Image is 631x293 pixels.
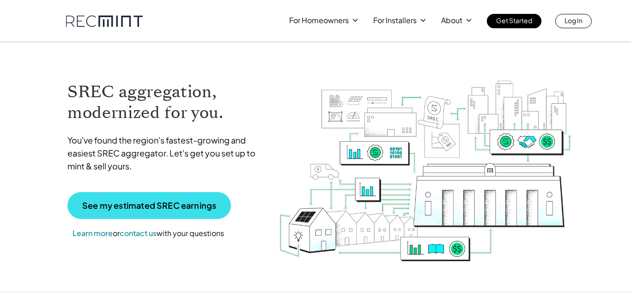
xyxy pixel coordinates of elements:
a: contact us [120,228,157,238]
p: You've found the region's fastest-growing and easiest SREC aggregator. Let's get you set up to mi... [67,134,264,173]
img: RECmint value cycle [278,56,573,264]
a: Get Started [487,14,541,28]
p: See my estimated SREC earnings [82,201,216,210]
p: Get Started [496,14,532,27]
h1: SREC aggregation, modernized for you. [67,81,264,123]
p: Log In [564,14,582,27]
a: Learn more [73,228,113,238]
a: Log In [555,14,592,28]
a: See my estimated SREC earnings [67,192,231,219]
p: or with your questions [67,227,229,239]
p: For Homeowners [289,14,349,27]
p: About [441,14,462,27]
p: For Installers [373,14,417,27]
